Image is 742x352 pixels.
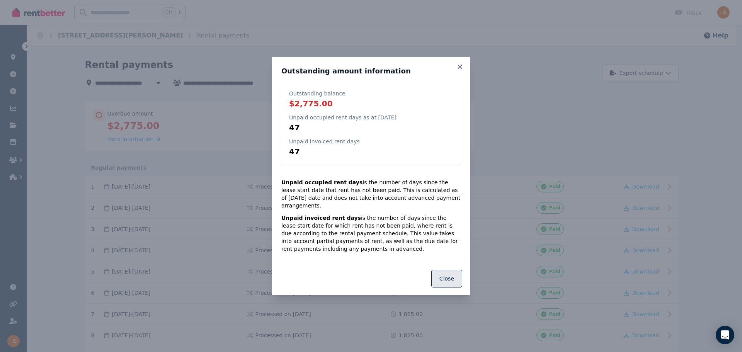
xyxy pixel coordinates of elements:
[289,122,397,133] p: 47
[289,90,345,97] p: Outstanding balance
[281,179,461,209] p: is the number of days since the lease start date that rent has not been paid. This is calculated ...
[289,146,360,157] p: 47
[281,215,361,221] strong: Unpaid invoiced rent days
[281,66,461,76] h3: Outstanding amount information
[289,98,345,109] p: $2,775.00
[716,326,734,344] div: Open Intercom Messenger
[289,114,397,121] p: Unpaid occupied rent days as at [DATE]
[281,179,362,185] strong: Unpaid occupied rent days
[289,138,360,145] p: Unpaid invoiced rent days
[431,270,462,287] button: Close
[281,214,461,253] p: is the number of days since the lease start date for which rent has not been paid, where rent is ...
